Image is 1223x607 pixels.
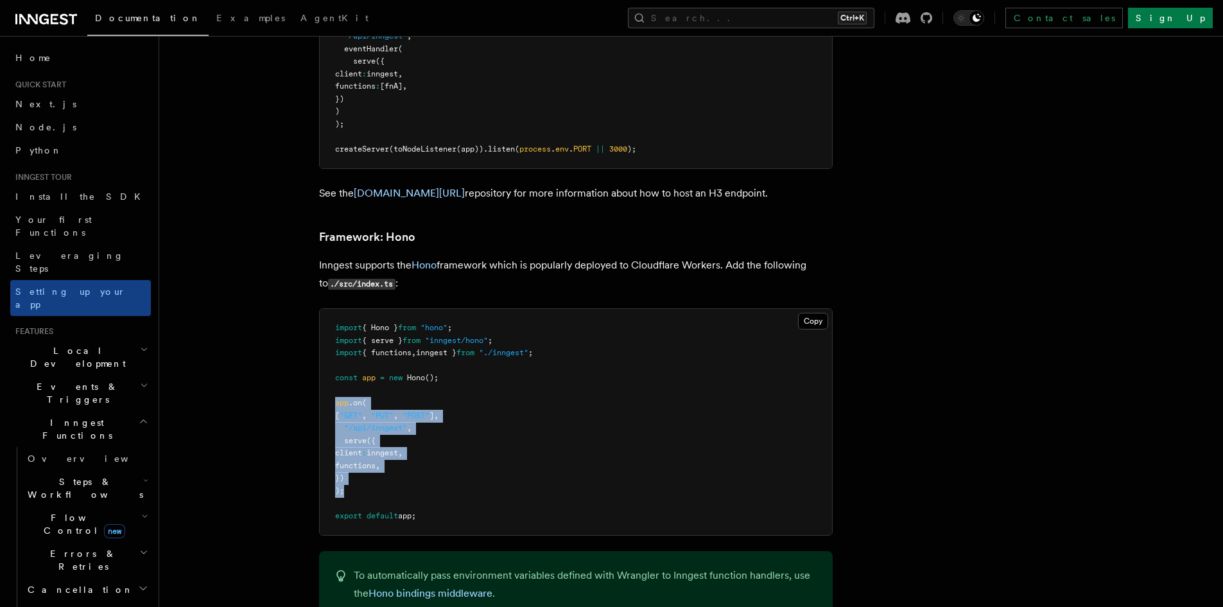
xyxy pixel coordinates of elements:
a: Setting up your app [10,280,151,316]
span: default [367,511,398,520]
span: "/api/inngest" [344,423,407,432]
span: from [398,323,416,332]
span: "hono" [421,323,447,332]
button: Cancellation [22,578,151,601]
span: serve [353,57,376,66]
span: Home [15,51,51,64]
span: . [569,145,573,154]
span: , [394,411,398,420]
p: Inngest supports the framework which is popularly deployed to Cloudflare Workers. Add the followi... [319,256,833,293]
a: Framework: Hono [319,228,415,246]
span: "GET" [340,411,362,420]
span: app [362,373,376,382]
span: export [335,511,362,520]
span: Documentation [95,13,201,23]
span: 3000 [609,145,627,154]
span: ( [398,44,403,53]
span: , [434,411,438,420]
span: : [362,69,367,78]
a: Your first Functions [10,208,151,244]
button: Copy [798,313,828,330]
span: eventHandler [344,44,398,53]
kbd: Ctrl+K [838,12,867,24]
span: Hono [407,373,425,382]
span: client [335,448,362,457]
span: , [412,348,416,357]
span: Overview [28,453,160,464]
span: app; [398,511,416,520]
span: Events & Triggers [10,380,140,406]
span: Examples [216,13,285,23]
span: { functions [362,348,412,357]
span: }) [335,473,344,482]
span: toNodeListener [394,145,456,154]
span: Next.js [15,99,76,109]
span: Python [15,145,62,155]
span: , [403,82,407,91]
a: Python [10,139,151,162]
span: "PUT" [371,411,394,420]
span: import [335,323,362,332]
span: = [380,373,385,382]
span: ) [335,107,340,116]
span: const [335,373,358,382]
span: AgentKit [300,13,369,23]
span: inngest [367,69,398,78]
span: serve [344,436,367,445]
span: import [335,336,362,345]
span: env [555,145,569,154]
span: ); [627,145,636,154]
span: Cancellation [22,583,134,596]
span: (); [425,373,438,382]
span: [fnA] [380,82,403,91]
span: ( [362,398,367,407]
button: Errors & Retries [22,542,151,578]
span: Quick start [10,80,66,90]
span: .on [349,398,362,407]
button: Events & Triggers [10,375,151,411]
span: , [398,448,403,457]
button: Steps & Workflows [22,470,151,506]
a: Next.js [10,92,151,116]
span: ; [447,323,452,332]
span: "./inngest" [479,348,528,357]
span: Features [10,326,53,337]
a: Install the SDK [10,185,151,208]
a: Sign Up [1128,8,1213,28]
button: Flow Controlnew [22,506,151,542]
a: Leveraging Steps [10,244,151,280]
span: Flow Control [22,511,141,537]
span: [ [335,411,340,420]
button: Local Development [10,339,151,375]
span: { Hono } [362,323,398,332]
span: : [376,82,380,91]
button: Search...Ctrl+K [628,8,874,28]
span: ; [488,336,492,345]
span: ({ [376,57,385,66]
p: To automatically pass environment variables defined with Wrangler to Inngest function handlers, u... [354,567,817,603]
span: ( [515,145,519,154]
span: app [335,398,349,407]
span: from [456,348,474,357]
span: (app)) [456,145,483,154]
a: Hono bindings middleware [369,587,492,599]
button: Toggle dark mode [953,10,984,26]
span: Node.js [15,122,76,132]
span: : [362,448,367,457]
a: [DOMAIN_NAME][URL] [354,187,465,199]
span: ( [389,145,394,154]
span: , [362,411,367,420]
span: functions [335,461,376,470]
span: . [551,145,555,154]
span: Leveraging Steps [15,251,124,274]
a: AgentKit [293,4,376,35]
a: Hono [412,259,437,271]
span: functions [335,82,376,91]
span: Local Development [10,344,140,370]
span: Errors & Retries [22,547,139,573]
span: Install the SDK [15,191,148,202]
p: See the repository for more information about how to host an H3 endpoint. [319,184,833,202]
span: inngest [367,448,398,457]
span: ] [429,411,434,420]
button: Inngest Functions [10,411,151,447]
